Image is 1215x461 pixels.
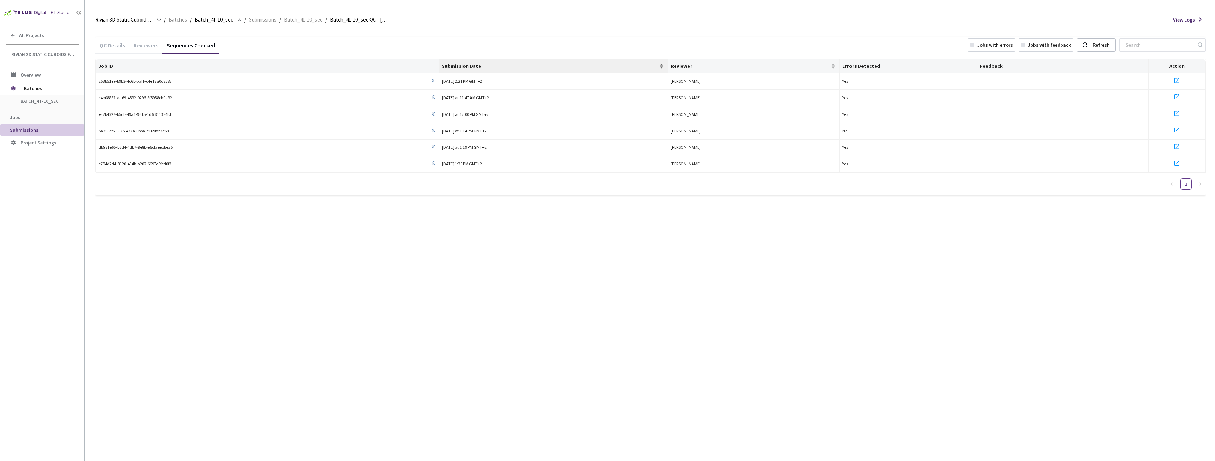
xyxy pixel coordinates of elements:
[1195,178,1206,190] button: right
[249,16,277,24] span: Submissions
[439,59,668,73] th: Submission Date
[842,95,848,100] span: Yes
[442,78,482,84] span: [DATE] 2:21 PM GMT+2
[99,128,171,135] span: 5a396cf6-0625-432a-8bba-c169bfe3e681
[99,161,171,167] span: e784d2d4-8320-434b-a202-6697c6fcd0f3
[10,114,20,120] span: Jobs
[284,16,322,24] span: Batch_41-10_sec
[842,112,848,117] span: Yes
[190,16,192,24] li: /
[11,52,75,58] span: Rivian 3D Static Cuboids fixed[2024-25]
[99,95,172,101] span: c4b08882-ad69-4592-9296-8f5958cb0a92
[442,112,489,117] span: [DATE] at 12:00 PM GMT+2
[842,128,847,134] span: No
[330,16,387,24] span: Batch_41-10_sec QC - [DATE]
[95,16,153,24] span: Rivian 3D Static Cuboids fixed[2024-25]
[671,161,701,166] span: [PERSON_NAME]
[99,111,171,118] span: e32b4327-b5cb-49a1-9615-1d6f811384fd
[977,41,1013,49] div: Jobs with errors
[195,16,233,24] span: Batch_41-10_sec
[1173,16,1195,24] span: View Logs
[244,16,246,24] li: /
[671,95,701,100] span: [PERSON_NAME]
[95,42,129,54] div: QC Details
[279,16,281,24] li: /
[1028,41,1071,49] div: Jobs with feedback
[442,95,489,100] span: [DATE] at 11:47 AM GMT+2
[671,63,830,69] span: Reviewer
[1149,59,1206,73] th: Action
[671,144,701,150] span: [PERSON_NAME]
[671,112,701,117] span: [PERSON_NAME]
[668,59,840,73] th: Reviewer
[1198,182,1202,186] span: right
[162,42,219,54] div: Sequences Checked
[977,59,1149,73] th: Feedback
[129,42,162,54] div: Reviewers
[248,16,278,23] a: Submissions
[10,127,38,133] span: Submissions
[442,161,482,166] span: [DATE] 1:30 PM GMT+2
[20,140,57,146] span: Project Settings
[842,144,848,150] span: Yes
[442,128,487,134] span: [DATE] at 1:14 PM GMT+2
[1181,179,1191,189] a: 1
[442,144,487,150] span: [DATE] at 1:19 PM GMT+2
[840,59,977,73] th: Errors Detected
[20,72,41,78] span: Overview
[1121,39,1197,51] input: Search
[283,16,324,23] a: Batch_41-10_sec
[1180,178,1192,190] li: 1
[99,78,172,85] span: 253b51e9-b9b3-4c6b-baf1-c4e18a0c8583
[325,16,327,24] li: /
[19,32,44,39] span: All Projects
[1195,178,1206,190] li: Next Page
[671,78,701,84] span: [PERSON_NAME]
[442,63,658,69] span: Submission Date
[167,16,189,23] a: Batches
[842,161,848,166] span: Yes
[96,59,439,73] th: Job ID
[24,81,72,95] span: Batches
[671,128,701,134] span: [PERSON_NAME]
[99,144,173,151] span: db981e65-b6d4-4db7-9e8b-e6cfaeebbea5
[842,78,848,84] span: Yes
[1170,182,1174,186] span: left
[1093,39,1110,51] div: Refresh
[168,16,187,24] span: Batches
[51,9,70,16] div: GT Studio
[164,16,166,24] li: /
[1166,178,1178,190] li: Previous Page
[20,98,73,104] span: Batch_41-10_sec
[1166,178,1178,190] button: left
